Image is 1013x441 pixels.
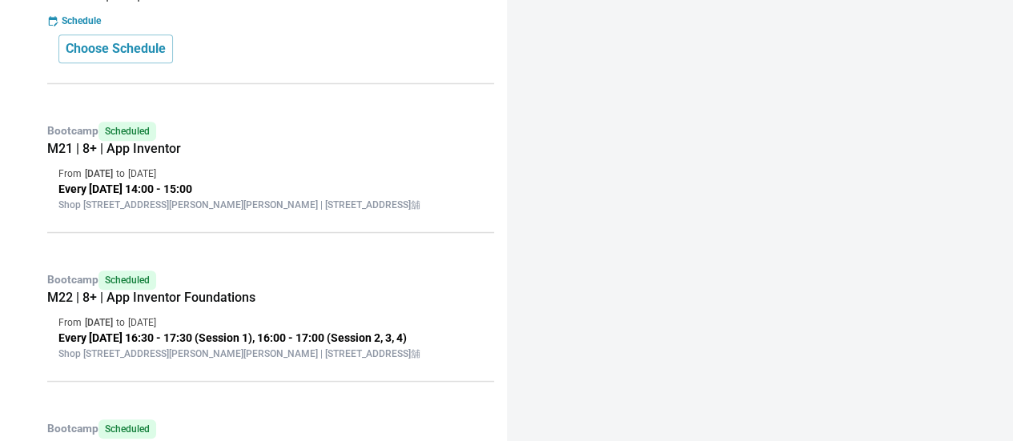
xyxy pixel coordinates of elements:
p: From [58,315,82,330]
p: [DATE] [85,166,113,181]
p: Bootcamp [47,419,494,439]
p: Bootcamp [47,271,494,290]
p: [DATE] [128,315,156,330]
p: to [116,166,125,181]
p: [DATE] [128,166,156,181]
p: Schedule [62,14,101,28]
p: Shop [STREET_ADDRESS][PERSON_NAME][PERSON_NAME] | [STREET_ADDRESS]舖 [58,347,483,361]
button: Choose Schedule [58,34,173,63]
p: Every [DATE] 14:00 - 15:00 [58,181,483,198]
span: Scheduled [98,122,156,141]
p: From [58,166,82,181]
span: Scheduled [98,271,156,290]
h5: M22 | 8+ | App Inventor Foundations [47,290,494,306]
p: Choose Schedule [66,39,166,58]
p: Shop [STREET_ADDRESS][PERSON_NAME][PERSON_NAME] | [STREET_ADDRESS]舖 [58,198,483,212]
p: Every [DATE] 16:30 - 17:30 (Session 1), 16:00 - 17:00 (Session 2, 3, 4) [58,330,483,347]
h5: M21 | 8+ | App Inventor [47,141,494,157]
span: Scheduled [98,419,156,439]
p: Bootcamp [47,122,494,141]
p: [DATE] [85,315,113,330]
p: to [116,315,125,330]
